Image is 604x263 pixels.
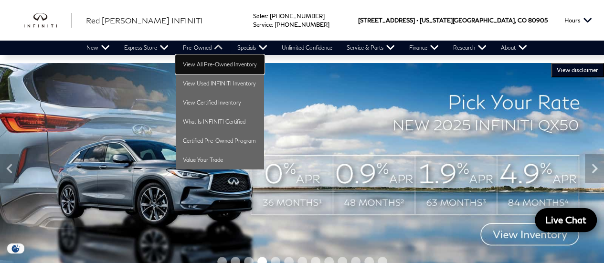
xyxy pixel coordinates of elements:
[253,12,267,20] span: Sales
[24,13,72,28] a: infiniti
[339,41,402,55] a: Service & Parts
[117,41,176,55] a: Express Store
[176,74,264,93] a: View Used INFINITI Inventory
[253,21,272,28] span: Service
[5,243,27,253] img: Opt-Out Icon
[176,112,264,131] a: What Is INFINITI Certified
[176,41,230,55] a: Pre-Owned
[5,243,27,253] section: Click to Open Cookie Consent Modal
[540,214,591,226] span: Live Chat
[358,17,548,24] a: [STREET_ADDRESS] • [US_STATE][GEOGRAPHIC_DATA], CO 80905
[585,154,604,183] div: Next
[267,12,268,20] span: :
[86,15,203,26] a: Red [PERSON_NAME] INFINITI
[176,55,264,74] a: View All Pre-Owned Inventory
[176,131,264,150] a: Certified Pre-Owned Program
[557,66,598,74] span: VIEW DISCLAIMER
[402,41,446,55] a: Finance
[494,41,534,55] a: About
[230,41,275,55] a: Specials
[86,16,203,25] span: Red [PERSON_NAME] INFINITI
[270,12,325,20] a: [PHONE_NUMBER]
[446,41,494,55] a: Research
[272,21,273,28] span: :
[176,93,264,112] a: View Certified Inventory
[275,21,329,28] a: [PHONE_NUMBER]
[24,13,72,28] img: INFINITI
[79,41,534,55] nav: Main Navigation
[535,208,597,232] a: Live Chat
[176,150,264,169] a: Value Your Trade
[79,41,117,55] a: New
[275,41,339,55] a: Unlimited Confidence
[551,63,604,77] button: VIEW DISCLAIMER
